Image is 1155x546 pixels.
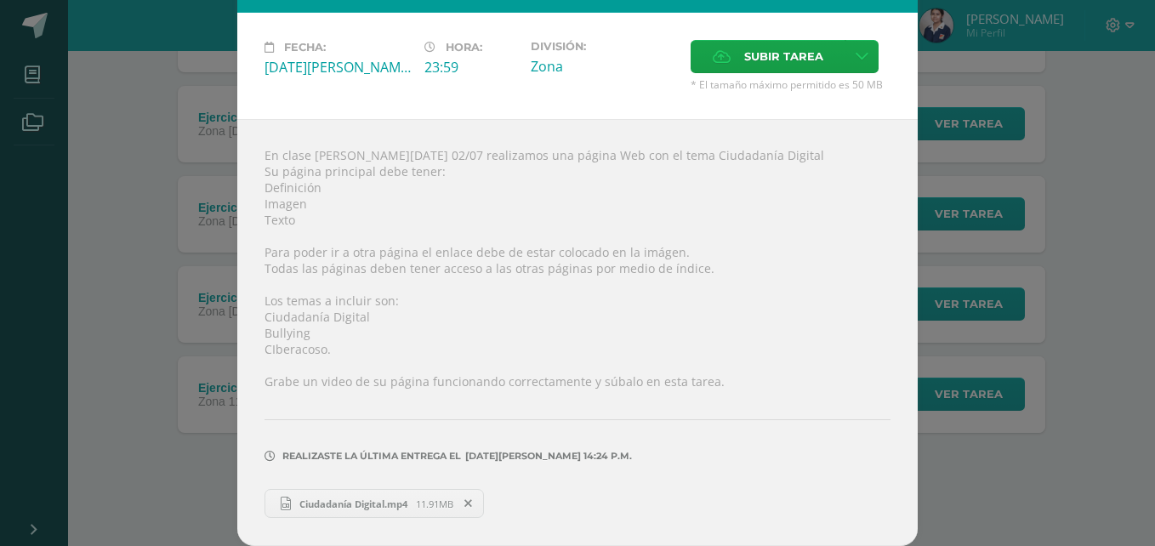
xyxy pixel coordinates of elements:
[531,40,677,53] label: División:
[454,494,483,513] span: Remover entrega
[531,57,677,76] div: Zona
[744,41,823,72] span: Subir tarea
[424,58,517,77] div: 23:59
[461,456,632,457] span: [DATE][PERSON_NAME] 14:24 p.m.
[284,41,326,54] span: Fecha:
[691,77,890,92] span: * El tamaño máximo permitido es 50 MB
[282,450,461,462] span: Realizaste la última entrega el
[265,58,411,77] div: [DATE][PERSON_NAME]
[416,498,453,510] span: 11.91MB
[446,41,482,54] span: Hora:
[237,119,918,546] div: En clase [PERSON_NAME][DATE] 02/07 realizamos una página Web con el tema Ciudadanía Digital Su pá...
[265,489,484,518] a: Ciudadanía Digital.mp4 11.91MB
[291,498,416,510] span: Ciudadanía Digital.mp4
